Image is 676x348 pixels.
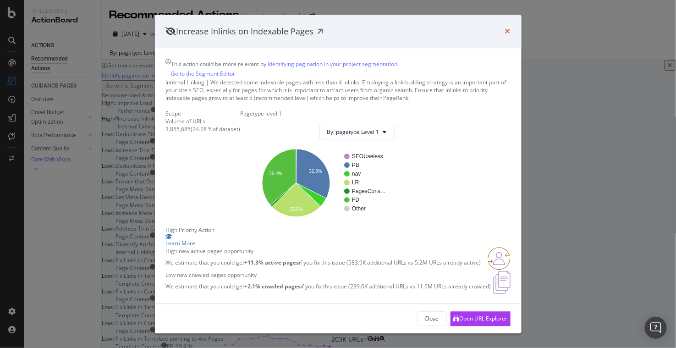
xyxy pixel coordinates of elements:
div: ( 24.28 % of dataset ) [191,125,241,133]
button: By: pagetype Level 1 [319,125,395,139]
p: We estimate that you could get if you fix this issue (583.9K additional URLs vs 5.2M URLs already... [166,259,481,267]
a: Learn More [166,234,511,247]
div: Low new crawled pages opportunity [166,271,491,279]
span: Internal Linking [166,79,205,87]
span: Increase Inlinks on Indexable Pages [176,26,314,37]
div: We detected some indexable pages with less than 4 inlinks. Employing a link-building strategy is ... [166,79,511,102]
div: Pagetype level 1 [241,110,402,117]
a: identifying pagination in your project segmentation [268,60,398,69]
text: LR [352,179,359,186]
p: We estimate that you could get if you fix this issue (239.6K additional URLs vs 11.6M URLs alread... [166,283,491,291]
button: Open URL Explorer [451,311,511,326]
text: SEOUseless [352,153,383,160]
div: High new active pages opportunity [166,248,481,255]
div: This action could be more relevant by . [171,60,399,79]
div: Close [425,315,439,322]
text: 32.3% [309,169,322,174]
div: times [505,26,511,38]
button: Close [417,311,447,326]
span: High Priority Action [166,226,215,234]
text: 25.6% [290,207,302,212]
div: modal [155,15,522,333]
strong: +2.1% crawled pages [245,283,301,291]
img: e5DMFwAAAABJRU5ErkJggg== [493,271,510,294]
div: 3,855,685 [166,125,191,133]
div: Volume of URLs [166,117,241,125]
span: | [206,79,209,87]
strong: +11.3% active pages [245,259,299,267]
div: Open Intercom Messenger [645,317,667,339]
div: Open URL Explorer [460,315,508,322]
img: RO06QsNG.png [488,248,511,271]
text: nav [352,171,361,177]
text: PB [352,162,359,168]
text: FD [352,197,359,203]
text: PagesCons… [352,188,386,194]
text: 36.4% [269,171,282,176]
svg: A chart. [248,147,395,219]
div: info banner [166,60,511,79]
div: eye-slash [166,28,176,36]
a: Go to the Segment Editor [171,69,236,79]
span: By: pagetype Level 1 [327,128,379,136]
div: Scope [166,110,241,117]
div: Learn More [166,239,511,247]
text: Other [352,205,366,212]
